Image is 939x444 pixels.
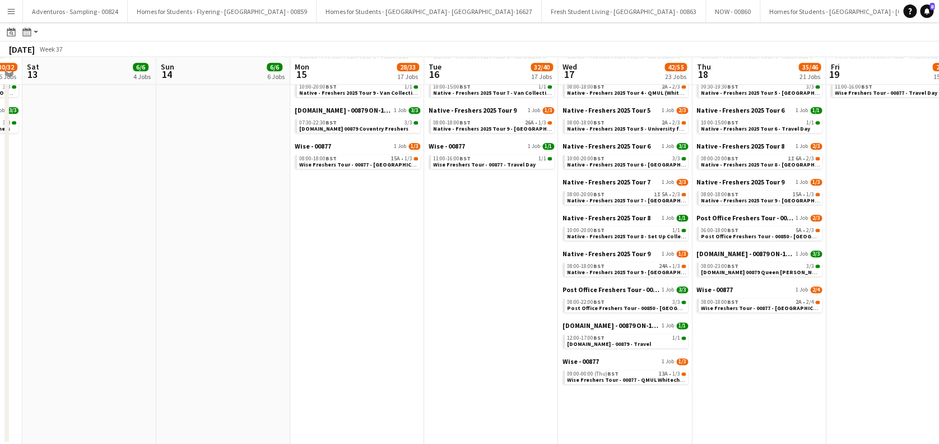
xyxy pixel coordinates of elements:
a: Post Office Freshers Tour - 008501 Job2/3 [696,214,822,222]
button: Adventuros - Sampling - 00824 [23,1,128,22]
span: Native - Freshers 2025 Tour 8 [563,214,650,222]
span: 6/6 [133,63,148,71]
a: 07:30-22:30BST3/3[DOMAIN_NAME] 00879 Coventry Freshers [299,119,418,132]
span: 08:00-18:00 [701,192,738,197]
span: 32/40 [531,63,553,71]
span: 3/3 [815,265,820,268]
a: 10:00-15:00BST1/1Native - Freshers 2025 Tour 6 - Travel Day [701,119,820,132]
span: 1/3 [408,143,420,150]
span: 3/3 [12,121,16,124]
span: Native - Freshers 2025 Tour 5 - University for Creative Arts [567,125,722,132]
div: [DOMAIN_NAME] - 00879 ON-162111 Job1/112:00-17:00BST1/1[DOMAIN_NAME] - 00879 - Travel [563,321,688,357]
span: 15 [293,68,309,81]
span: 3/3 [806,263,814,269]
span: Trip.com 00879 Queen Marys Freshers [701,269,849,276]
div: Native - Freshers 2025 Tour 41 Job2/308:00-18:00BST2A•2/3Native - Freshers 2025 Tour 4 - QMUL (Wh... [563,70,688,106]
span: 1/1 [547,157,552,160]
span: 10:00-15:00 [701,120,738,126]
span: 2A [662,120,668,126]
a: Post Office Freshers Tour - 008501 Job3/3 [563,285,688,294]
span: Native - Freshers 2025 Tour 7 - Van Collection & Travel Day [433,89,588,96]
span: 3/3 [672,299,680,305]
span: 1 Job [662,215,674,221]
span: 3/3 [3,120,11,126]
span: Wise - 00877 [295,142,331,150]
span: Wise - 00877 [563,357,599,366]
a: 12:00-17:00BST1/1[DOMAIN_NAME] - 00879 - Travel [567,334,686,347]
span: 1/3 [815,193,820,196]
a: Wise - 008771 Job2/4 [696,285,822,294]
span: Native - Freshers 2025 Tour 9 [563,249,650,258]
div: • [567,84,686,90]
span: 2/3 [810,215,822,221]
div: [DOMAIN_NAME] - 00879 ON-162111 Job3/307:30-22:30BST3/3[DOMAIN_NAME] 00879 Coventry Freshers [295,106,420,142]
span: BST [607,370,619,377]
span: 2/3 [672,192,680,197]
span: 1/1 [676,322,688,329]
span: 3/3 [681,157,686,160]
span: 1/3 [542,107,554,114]
span: Native - Freshers 2025 Tour 6 [563,142,650,150]
span: 2/3 [672,120,680,126]
span: Wise Freshers Tour - 00877 - Liverpool John Moores University [701,304,934,312]
span: BST [459,119,471,126]
span: 3/3 [405,120,412,126]
div: • [701,192,820,197]
span: 1/3 [547,121,552,124]
span: 1/1 [538,84,546,90]
div: [DATE] [9,44,35,55]
a: Native - Freshers 2025 Tour 91 Job1/3 [696,178,822,186]
span: 1/3 [806,192,814,197]
div: • [567,263,686,269]
div: Native - Freshers 2025 Tour 81 Job2/308:00-20:00BST1I6A•2/3Native - Freshers 2025 Tour 8 - [GEOGR... [696,142,822,178]
span: 1/1 [413,85,418,89]
div: • [701,156,820,161]
div: Native - Freshers 2025 Tour 51 Job3/309:30-19:30BST3/3Native - Freshers 2025 Tour 5 - [GEOGRAPHIC... [696,70,822,106]
span: 2/3 [681,193,686,196]
a: 08:00-22:00BST3/3Post Office Freshers Tour - 00850 - [GEOGRAPHIC_DATA] [567,298,686,311]
span: 2/4 [810,286,822,293]
a: 11:00-16:00BST1/1Wise Freshers Tour - 00877 - Travel Day [433,155,552,168]
span: 8 [929,3,935,10]
span: 2/4 [806,299,814,305]
span: Native - Freshers 2025 Tour 4 - QMUL (Whitechapel Freshers Fair) [567,89,739,96]
span: 17 [561,68,577,81]
span: 1/1 [547,85,552,89]
span: 14 [159,68,174,81]
div: Native - Freshers 2025 Tour 91 Job1/110:00-20:00BST1/1Native - Freshers 2025 Tour 9 - Van Collect... [295,70,420,106]
a: Native - Freshers 2025 Tour 91 Job1/3 [563,249,688,258]
a: 09:30-19:30BST3/3Native - Freshers 2025 Tour 5 - [GEOGRAPHIC_DATA] [GEOGRAPHIC_DATA] [GEOGRAPHIC_... [701,83,820,96]
span: Post Office Freshers Tour - 00850 - BCU [567,304,716,312]
span: BST [861,83,872,90]
span: 08:00-20:00 [701,156,738,161]
span: 10:00-20:00 [567,228,605,233]
span: Native - Freshers 2025 Tour 6 - Travel Day [701,125,810,132]
a: Wise - 008771 Job1/3 [563,357,688,366]
div: [DOMAIN_NAME] - 00879 ON-162111 Job3/308:00-23:00BST3/3[DOMAIN_NAME] 00879 Queen [PERSON_NAME] Fr... [696,249,822,285]
span: Native - Freshers 2025 Tour 9 - Van Collection & Travel Day [299,89,454,96]
div: 4 Jobs [133,72,151,81]
a: 08:00-18:00BST2A•2/3Native - Freshers 2025 Tour 4 - QMUL (Whitechapel Freshers Fair) [567,83,686,96]
span: BST [459,155,471,162]
span: Trip.com - 00879 ON-16211 [295,106,392,114]
span: 1/3 [672,371,680,377]
span: 1 Job [796,143,808,150]
span: 1/1 [672,335,680,341]
span: 1/1 [681,229,686,232]
div: Native - Freshers 2025 Tour 71 Job2/308:00-20:00BST1I5A•2/3Native - Freshers 2025 Tour 7 - [GEOGR... [563,178,688,214]
span: 07:30-22:30 [299,120,337,126]
a: 08:00-18:00BST15A•1/3Wise Freshers Tour - 00877 - [GEOGRAPHIC_DATA] [299,155,418,168]
a: 10:00-15:00BST1/1Native - Freshers 2025 Tour 7 - Van Collection & Travel Day [433,83,552,96]
a: [DOMAIN_NAME] - 00879 ON-162111 Job1/1 [563,321,688,330]
span: 1 Job [662,358,674,365]
span: Native - Freshers 2025 Tour 9 - Middlesex University Day 1 [433,125,585,132]
span: 1/3 [672,263,680,269]
a: Native - Freshers 2025 Tour 71 Job2/3 [563,178,688,186]
span: 1I [788,156,794,161]
span: 15A [793,192,802,197]
span: BST [593,155,605,162]
span: Wise - 00877 [429,142,465,150]
div: Native - Freshers 2025 Tour 91 Job1/308:00-18:00BST15A•1/3Native - Freshers 2025 Tour 9 - [GEOGRA... [696,178,822,214]
span: 1 Job [796,215,808,221]
span: Wise - 00877 [696,285,733,294]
